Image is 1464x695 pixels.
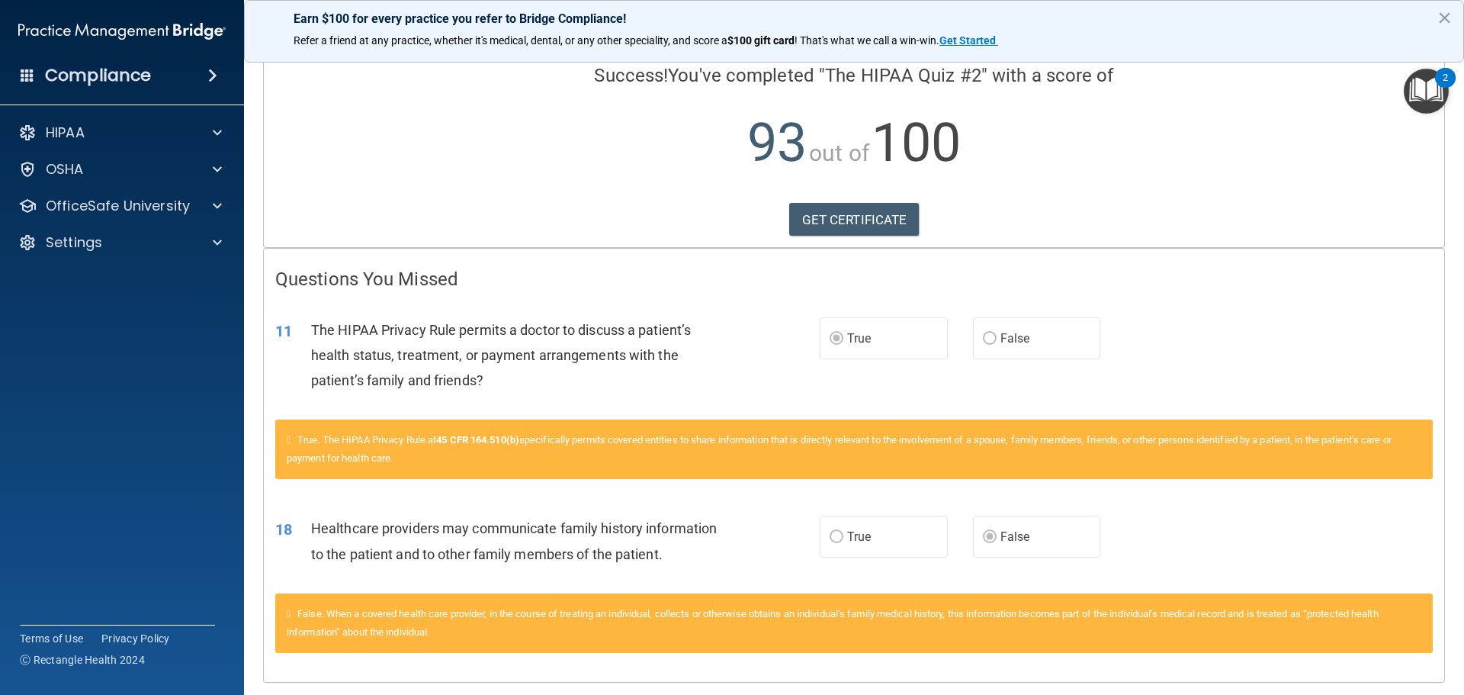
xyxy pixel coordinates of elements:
[46,197,190,215] p: OfficeSafe University
[1437,5,1452,30] button: Close
[747,111,807,174] span: 93
[46,160,84,179] p: OSHA
[847,529,871,544] span: True
[594,65,668,86] span: Success!
[294,34,727,47] span: Refer a friend at any practice, whether it's medical, dental, or any other speciality, and score a
[830,532,843,543] input: True
[847,331,871,346] span: True
[46,233,102,252] p: Settings
[830,333,843,345] input: True
[275,66,1433,85] h4: You've completed " " with a score of
[436,434,519,446] a: 45 CFR 164.510(b)
[939,34,996,47] strong: Get Started
[795,34,939,47] span: ! That's what we call a win-win.
[1000,331,1030,346] span: False
[20,631,83,646] a: Terms of Use
[275,269,1433,289] h4: Questions You Missed
[46,124,85,142] p: HIPAA
[983,532,997,543] input: False
[275,322,292,340] span: 11
[1443,78,1448,98] div: 2
[45,65,151,86] h4: Compliance
[311,520,717,561] span: Healthcare providers may communicate family history information to the patient and to other famil...
[18,233,222,252] a: Settings
[1000,529,1030,544] span: False
[275,520,292,539] span: 18
[939,34,998,47] a: Get Started
[287,434,1392,464] span: True. The HIPAA Privacy Rule at specifically permits covered entities to share information that i...
[727,34,795,47] strong: $100 gift card
[18,124,222,142] a: HIPAA
[287,608,1379,638] span: False. When a covered health care provider, in the course of treating an individual, collects or ...
[872,111,961,174] span: 100
[983,333,997,345] input: False
[825,65,981,86] span: The HIPAA Quiz #2
[311,322,691,388] span: The HIPAA Privacy Rule permits a doctor to discuss a patient’s health status, treatment, or payme...
[18,16,226,47] img: PMB logo
[18,160,222,179] a: OSHA
[101,631,170,646] a: Privacy Policy
[20,652,145,668] span: Ⓒ Rectangle Health 2024
[18,197,222,215] a: OfficeSafe University
[789,203,920,236] a: GET CERTIFICATE
[294,11,1414,26] p: Earn $100 for every practice you refer to Bridge Compliance!
[809,140,869,166] span: out of
[1404,69,1449,114] button: Open Resource Center, 2 new notifications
